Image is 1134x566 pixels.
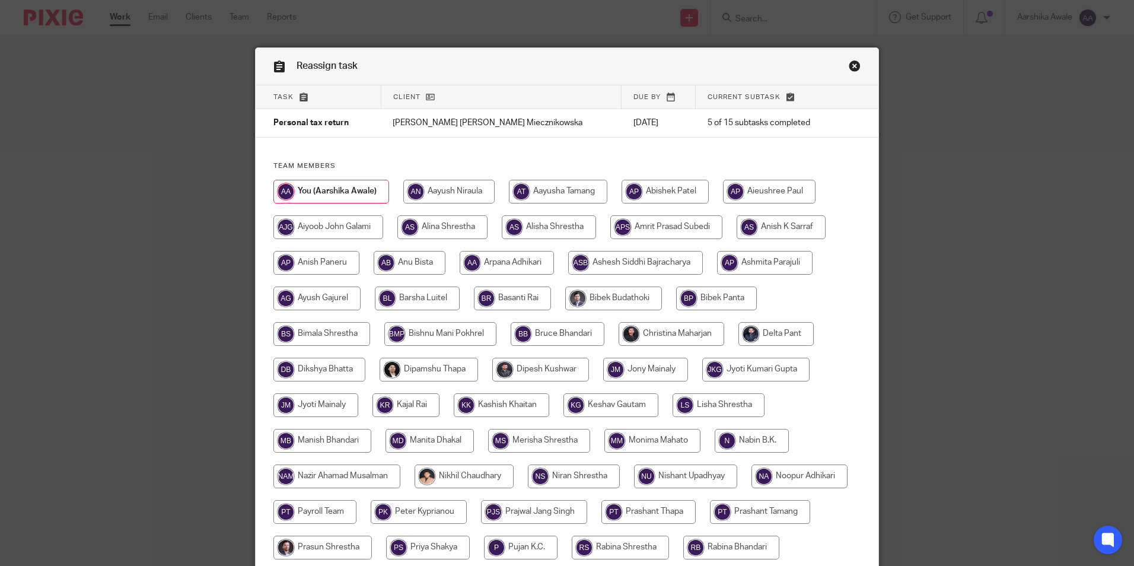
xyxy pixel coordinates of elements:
[696,109,838,138] td: 5 of 15 subtasks completed
[393,117,610,129] p: [PERSON_NAME] [PERSON_NAME] Miecznikowska
[273,94,294,100] span: Task
[849,60,861,76] a: Close this dialog window
[273,161,861,171] h4: Team members
[297,61,358,71] span: Reassign task
[393,94,421,100] span: Client
[708,94,781,100] span: Current subtask
[633,94,661,100] span: Due by
[633,117,684,129] p: [DATE]
[273,119,349,128] span: Personal tax return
